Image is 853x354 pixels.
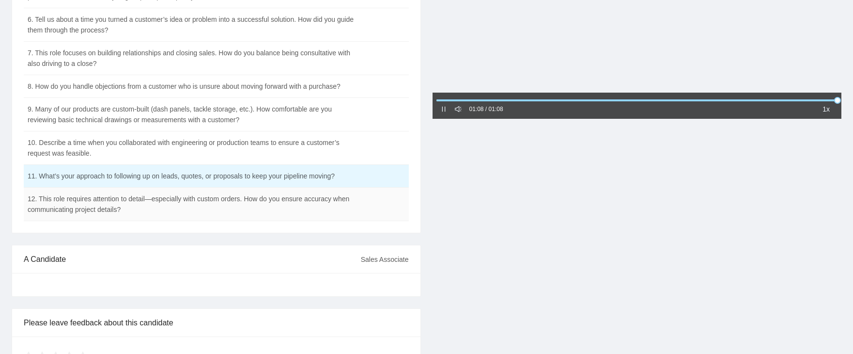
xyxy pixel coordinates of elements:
[24,98,360,131] td: 9. Many of our products are custom-built (dash panels, tackle storage, etc.). How comfortable are...
[24,8,360,42] td: 6. Tell us about a time you turned a customer’s idea or problem into a successful solution. How d...
[24,188,360,221] td: 12. This role requires attention to detail—especially with custom orders. How do you ensure accur...
[455,106,462,113] span: sound
[469,105,503,114] div: 01:08 / 01:08
[822,104,830,114] span: 1x
[24,245,361,273] div: A Candidate
[440,106,447,113] span: pause
[24,131,360,165] td: 10. Describe a time when you collaborated with engineering or production teams to ensure a custom...
[24,75,360,98] td: 8. How do you handle objections from a customer who is unsure about moving forward with a purchase?
[24,42,360,75] td: 7. This role focuses on building relationships and closing sales. How do you balance being consul...
[24,309,409,337] div: Please leave feedback about this candidate
[361,246,409,273] div: Sales Associate
[24,165,360,188] td: 11. What’s your approach to following up on leads, quotes, or proposals to keep your pipeline mov...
